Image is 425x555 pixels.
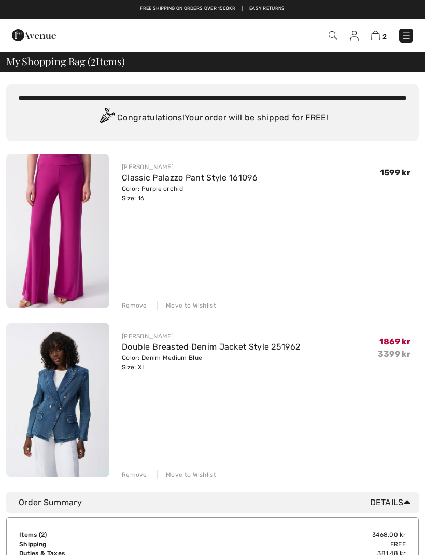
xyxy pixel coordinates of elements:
img: My Info [350,31,359,41]
div: Congratulations! Your order will be shipped for FREE! [19,108,406,129]
span: 2 [41,531,45,538]
img: Congratulation2.svg [96,108,117,129]
a: Double Breasted Denim Jacket Style 251962 [122,342,300,352]
span: 2 [91,53,96,67]
img: 1ère Avenue [12,25,56,46]
div: Color: Purple orchid Size: 16 [122,184,258,203]
div: Remove [122,301,147,310]
span: 1599 kr [380,168,410,177]
div: Move to Wishlist [157,301,216,310]
a: Classic Palazzo Pant Style 161096 [122,173,258,183]
a: Free shipping on orders over 1500kr [140,5,235,12]
div: Color: Denim Medium Blue Size: XL [122,353,300,372]
td: 3468.00 kr [175,530,406,539]
div: Order Summary [19,496,415,509]
img: Search [329,31,337,40]
span: 1869 kr [379,337,410,346]
div: [PERSON_NAME] [122,331,300,341]
img: Menu [401,31,412,41]
img: Shopping Bag [371,31,380,40]
img: Classic Palazzo Pant Style 161096 [6,154,109,308]
a: 1ère Avenue [12,30,56,39]
td: Shipping [19,539,175,549]
a: 2 [371,29,387,41]
span: Details [370,496,415,509]
span: My Shopping Bag ( Items) [6,56,125,66]
s: 3399 kr [378,349,410,359]
td: Free [175,539,406,549]
img: Double Breasted Denim Jacket Style 251962 [6,323,109,477]
div: Remove [122,470,147,479]
div: [PERSON_NAME] [122,162,258,172]
div: Move to Wishlist [157,470,216,479]
td: Items ( ) [19,530,175,539]
a: Easy Returns [249,5,285,12]
span: | [242,5,243,12]
span: 2 [382,33,387,40]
